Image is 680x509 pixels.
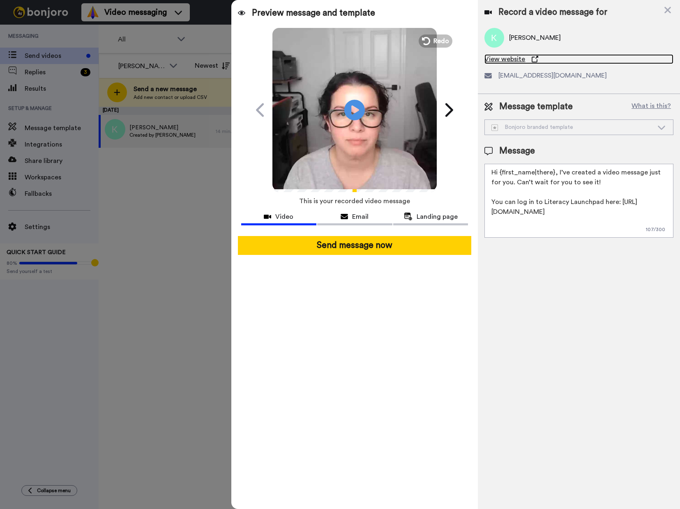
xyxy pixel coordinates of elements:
span: View website [484,54,525,64]
span: Video [275,212,293,222]
span: This is your recorded video message [299,192,410,210]
span: Email [352,212,369,222]
span: [EMAIL_ADDRESS][DOMAIN_NAME] [498,71,607,80]
div: Bonjoro branded template [491,123,653,131]
span: Message template [499,101,573,113]
textarea: Hi {first_name|there}, I’ve created a video message just for you. Can’t wait for you to see it! Y... [484,164,673,238]
img: demo-template.svg [491,124,498,131]
button: Send message now [238,236,472,255]
button: What is this? [629,101,673,113]
a: View website [484,54,673,64]
span: Landing page [417,212,458,222]
span: Message [499,145,535,157]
